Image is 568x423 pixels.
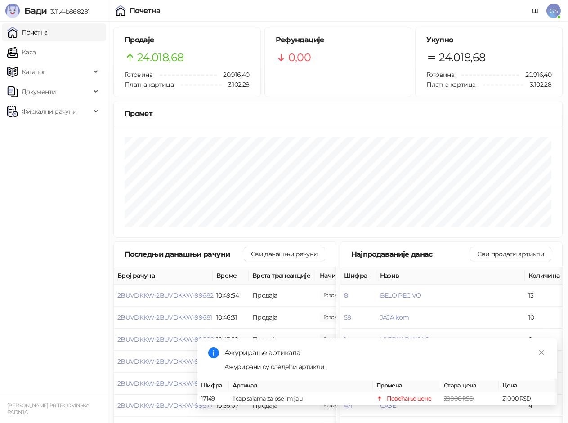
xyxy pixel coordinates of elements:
[47,8,89,16] span: 3.11.4-b868281
[538,349,545,356] span: close
[22,102,76,120] span: Фискални рачуни
[125,249,244,260] div: Последњи данашњи рачуни
[440,379,499,392] th: Стара цена
[525,285,565,307] td: 13
[380,313,409,321] button: JAJA kom
[22,63,46,81] span: Каталог
[320,334,350,344] span: 535,00
[137,49,183,66] span: 24.018,68
[249,285,316,307] td: Продаја
[376,267,525,285] th: Назив
[208,347,219,358] span: info-circle
[7,23,48,41] a: Почетна
[213,285,249,307] td: 10:49:54
[125,80,174,89] span: Платна картица
[7,43,36,61] a: Каса
[276,35,401,45] h5: Рефундације
[499,379,557,392] th: Цена
[380,291,421,299] button: BELO PECIVO
[117,313,212,321] button: 2BUVDKKW-2BUVDKKW-99681
[316,267,406,285] th: Начини плаћања
[380,335,429,343] button: HLEBKARANJAC
[444,395,474,402] span: 200,00 RSD
[130,7,161,14] div: Почетна
[222,80,250,89] span: 3.102,28
[387,394,432,403] div: Повећање цене
[528,4,543,18] a: Документација
[373,379,440,392] th: Промена
[117,357,213,365] button: 2BUVDKKW-2BUVDKKW-99679
[426,35,551,45] h5: Укупно
[7,402,89,415] small: [PERSON_NAME] PR TRGOVINSKA RADNJA
[546,4,561,18] span: GS
[213,267,249,285] th: Време
[244,247,325,261] button: Сви данашњи рачуни
[213,307,249,329] td: 10:46:31
[344,335,346,343] button: 1
[22,83,56,101] span: Документи
[426,71,454,79] span: Готовина
[125,35,250,45] h5: Продаје
[525,307,565,329] td: 10
[499,392,557,405] td: 210,00 RSD
[229,379,373,392] th: Артикал
[344,313,351,321] button: 58
[351,249,470,260] div: Најпродаваније данас
[249,267,316,285] th: Врста трансакције
[249,329,316,351] td: Продаја
[249,307,316,329] td: Продаја
[229,392,373,405] td: il cap salama za pse i mijau
[470,247,551,261] button: Сви продати артикли
[224,347,546,358] div: Ажурирање артикала
[217,70,249,80] span: 20.916,40
[197,392,229,405] td: 17149
[344,291,348,299] button: 8
[288,49,311,66] span: 0,00
[197,379,229,392] th: Шифра
[525,329,565,351] td: 8
[537,347,546,357] a: Close
[523,80,551,89] span: 3.102,28
[125,71,152,79] span: Готовина
[439,49,485,66] span: 24.018,68
[117,379,213,387] button: 2BUVDKKW-2BUVDKKW-99678
[114,267,213,285] th: Број рачуна
[320,290,350,300] span: 150,00
[320,312,350,322] span: 359,00
[24,5,47,16] span: Бади
[340,267,376,285] th: Шифра
[525,267,565,285] th: Количина
[519,70,551,80] span: 20.916,40
[125,108,551,119] div: Промет
[117,401,213,410] button: 2BUVDKKW-2BUVDKKW-99677
[117,291,213,299] button: 2BUVDKKW-2BUVDKKW-99682
[426,80,475,89] span: Платна картица
[213,329,249,351] td: 10:43:52
[5,4,20,18] img: Logo
[224,362,546,372] div: Ажурирани су следећи артикли:
[117,335,214,343] button: 2BUVDKKW-2BUVDKKW-99680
